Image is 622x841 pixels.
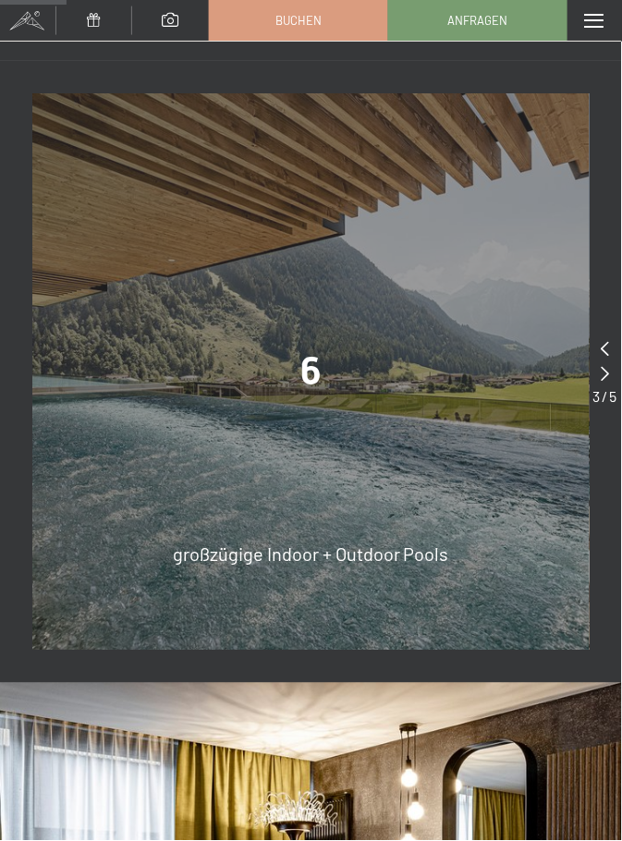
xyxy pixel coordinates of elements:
span: 5 [610,387,617,405]
span: 6 [300,350,322,394]
a: Buchen [210,1,387,40]
a: Anfragen [389,1,567,40]
span: / [603,387,608,405]
span: Anfragen [447,12,507,29]
span: 3 [593,387,601,405]
span: Buchen [275,12,322,29]
span: großzügige Indoor + Outdoor Pools [173,543,449,566]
